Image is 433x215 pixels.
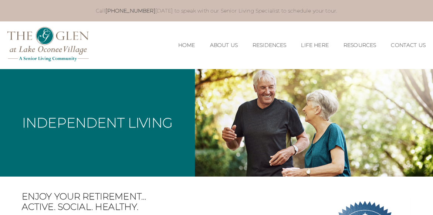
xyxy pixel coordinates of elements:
[29,7,404,14] p: Call [DATE] to speak with our Senior Living Specialist to schedule your tour.
[253,42,287,48] a: Residences
[178,42,195,48] a: Home
[301,42,328,48] a: Life Here
[105,7,155,14] a: [PHONE_NUMBER]
[22,191,308,202] span: Enjoy your retirement…
[7,27,89,61] img: The Glen Lake Oconee Home
[22,202,308,212] span: Active. Social. Healthy.
[344,42,376,48] a: Resources
[210,42,238,48] a: About Us
[391,42,426,48] a: Contact Us
[22,116,173,129] h1: Independent Living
